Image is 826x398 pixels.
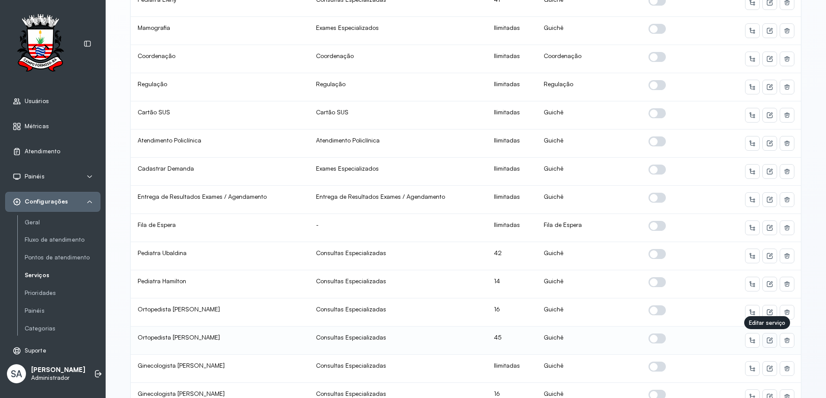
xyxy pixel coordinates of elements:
[25,323,100,334] a: Categorias
[25,288,100,298] a: Prioridades
[316,24,481,32] div: Exames Especializados
[25,272,100,279] a: Serviços
[487,270,537,298] td: 14
[316,221,481,229] div: -
[487,242,537,270] td: 42
[131,17,309,45] td: Mamografia
[25,217,100,228] a: Geral
[316,52,481,60] div: Coordenação
[487,327,537,355] td: 45
[537,327,642,355] td: Guichê
[487,129,537,158] td: Ilimitadas
[25,307,100,314] a: Painéis
[25,325,100,332] a: Categorias
[131,270,309,298] td: Pediatra Hamilton
[31,374,85,382] p: Administrador
[487,355,537,383] td: Ilimitadas
[131,186,309,214] td: Entrega de Resultados Exames / Agendamento
[316,333,481,341] div: Consultas Especializadas
[537,186,642,214] td: Guichê
[487,158,537,186] td: Ilimitadas
[25,347,46,354] span: Suporte
[131,214,309,242] td: Fila de Espera
[316,193,481,201] div: Entrega de Resultados Exames / Agendamento
[487,101,537,129] td: Ilimitadas
[131,45,309,73] td: Coordenação
[316,362,481,369] div: Consultas Especializadas
[25,219,100,226] a: Geral
[537,101,642,129] td: Guichê
[316,136,481,144] div: Atendimento Policlínica
[131,355,309,383] td: Ginecologista [PERSON_NAME]
[131,129,309,158] td: Atendimento Policlínica
[316,249,481,257] div: Consultas Especializadas
[131,242,309,270] td: Pediatra Ubaldina
[537,17,642,45] td: Guichê
[537,298,642,327] td: Guichê
[131,101,309,129] td: Cartão SUS
[13,97,93,106] a: Usuários
[25,289,100,297] a: Prioridades
[13,147,93,156] a: Atendimento
[25,236,100,243] a: Fluxo de atendimento
[131,158,309,186] td: Cadastrar Demanda
[25,252,100,263] a: Pontos de atendimento
[13,122,93,131] a: Métricas
[487,73,537,101] td: Ilimitadas
[537,129,642,158] td: Guichê
[537,214,642,242] td: Fila de Espera
[25,173,45,180] span: Painéis
[316,165,481,172] div: Exames Especializados
[316,108,481,116] div: Cartão SUS
[537,73,642,101] td: Regulação
[25,234,100,245] a: Fluxo de atendimento
[316,390,481,398] div: Consultas Especializadas
[131,73,309,101] td: Regulação
[537,242,642,270] td: Guichê
[131,327,309,355] td: Ortopedista [PERSON_NAME]
[25,97,49,105] span: Usuários
[25,270,100,281] a: Serviços
[25,254,100,261] a: Pontos de atendimento
[537,45,642,73] td: Coordenação
[25,305,100,316] a: Painéis
[537,270,642,298] td: Guichê
[25,198,68,205] span: Configurações
[131,298,309,327] td: Ortopedista [PERSON_NAME]
[316,80,481,88] div: Regulação
[9,14,71,74] img: Logotipo do estabelecimento
[487,298,537,327] td: 16
[316,305,481,313] div: Consultas Especializadas
[316,277,481,285] div: Consultas Especializadas
[537,158,642,186] td: Guichê
[487,186,537,214] td: Ilimitadas
[487,17,537,45] td: Ilimitadas
[31,366,85,374] p: [PERSON_NAME]
[25,148,60,155] span: Atendimento
[487,45,537,73] td: Ilimitadas
[537,355,642,383] td: Guichê
[487,214,537,242] td: Ilimitadas
[25,123,49,130] span: Métricas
